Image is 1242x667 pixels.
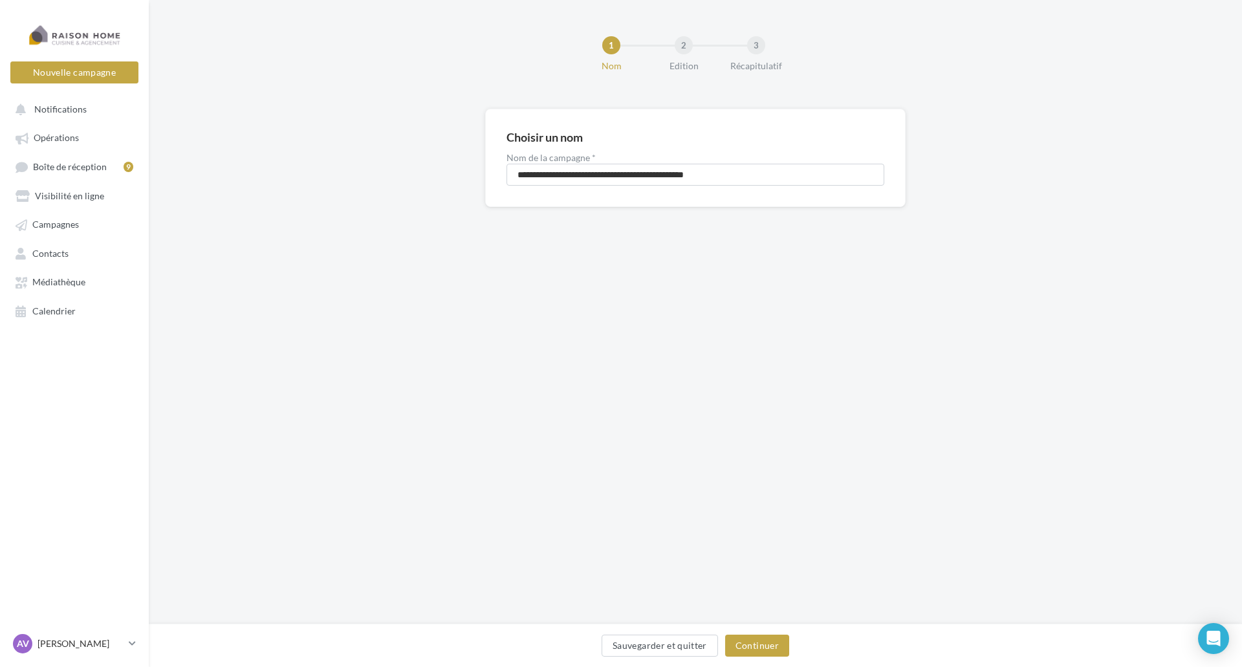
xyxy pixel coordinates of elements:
[10,631,138,656] a: AV [PERSON_NAME]
[602,36,620,54] div: 1
[570,60,653,72] div: Nom
[38,637,124,650] p: [PERSON_NAME]
[8,155,141,179] a: Boîte de réception9
[507,131,583,143] div: Choisir un nom
[715,60,798,72] div: Récapitulatif
[642,60,725,72] div: Edition
[34,133,79,144] span: Opérations
[8,299,141,322] a: Calendrier
[8,270,141,293] a: Médiathèque
[33,161,107,172] span: Boîte de réception
[32,219,79,230] span: Campagnes
[8,184,141,207] a: Visibilité en ligne
[32,277,85,288] span: Médiathèque
[124,162,133,172] div: 9
[34,104,87,115] span: Notifications
[602,635,718,657] button: Sauvegarder et quitter
[32,305,76,316] span: Calendrier
[507,153,884,162] label: Nom de la campagne *
[8,212,141,235] a: Campagnes
[35,190,104,201] span: Visibilité en ligne
[32,248,69,259] span: Contacts
[10,61,138,83] button: Nouvelle campagne
[17,637,29,650] span: AV
[1198,623,1229,654] div: Open Intercom Messenger
[8,241,141,265] a: Contacts
[8,126,141,149] a: Opérations
[725,635,789,657] button: Continuer
[8,97,136,120] button: Notifications
[675,36,693,54] div: 2
[747,36,765,54] div: 3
